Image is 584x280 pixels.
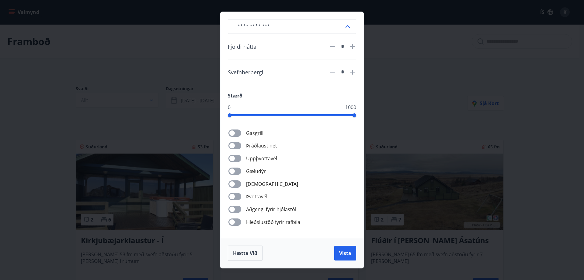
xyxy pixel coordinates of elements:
[233,250,257,257] span: Hætta við
[246,142,277,149] span: Þráðlaust net
[246,168,266,175] span: Gæludýr
[246,129,263,137] span: Gasgrill
[246,206,296,213] span: Aðgengi fyrir hjólastól
[246,155,277,162] span: Uppþvottavél
[228,68,263,76] span: Svefnherbergi
[228,43,256,51] span: Fjöldi nátta
[334,246,356,261] button: Vista
[246,193,267,200] span: Þvottavél
[246,218,300,226] span: Hleðslustöð fyrir rafbíla
[345,104,356,111] span: 1000
[246,180,298,188] span: [DEMOGRAPHIC_DATA]
[228,92,242,99] span: Stærð
[228,104,231,111] span: 0
[339,250,351,257] span: Vista
[228,246,262,261] button: Hætta við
